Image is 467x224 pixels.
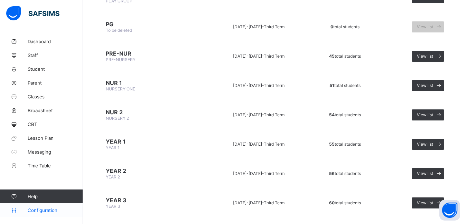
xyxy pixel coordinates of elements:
span: total students [330,24,359,29]
span: View list [417,24,433,29]
span: [DATE]-[DATE] - [233,200,264,205]
span: Messaging [28,149,83,155]
span: NUR 2 [106,109,198,116]
span: NUR 1 [106,79,198,86]
span: YEAR 1 [106,138,198,145]
b: 45 [329,53,335,59]
span: PRE-NURSERY [106,57,136,62]
span: Third Term [264,171,284,176]
img: safsims [6,6,59,21]
span: CBT [28,121,83,127]
span: PG [106,21,198,28]
span: Configuration [28,207,83,213]
b: 0 [330,24,333,29]
span: [DATE]-[DATE] - [233,171,264,176]
span: YEAR 2 [106,174,120,179]
span: [DATE]-[DATE] - [233,53,264,59]
span: Third Term [264,112,284,117]
span: total students [329,142,361,147]
span: YEAR 2 [106,167,198,174]
span: View list [417,53,433,59]
span: [DATE]-[DATE] - [233,142,264,147]
span: [DATE]-[DATE] - [233,24,264,29]
button: Open asap [439,200,460,221]
b: 56 [329,171,335,176]
span: Third Term [264,24,284,29]
span: Broadsheet [28,108,83,113]
span: Help [28,194,83,199]
span: Parent [28,80,83,86]
span: To be deleted [106,28,132,33]
span: View list [417,142,433,147]
span: PRE-NUR [106,50,198,57]
span: Dashboard [28,39,83,44]
span: View list [417,171,433,176]
span: total students [329,112,361,117]
span: Third Term [264,83,284,88]
span: Third Term [264,142,284,147]
span: Student [28,66,83,72]
span: Time Table [28,163,83,168]
span: total students [329,53,361,59]
b: 54 [329,112,335,117]
span: YEAR 3 [106,204,120,209]
span: total students [329,171,361,176]
b: 55 [329,142,335,147]
span: View list [417,112,433,117]
span: Staff [28,52,83,58]
b: 51 [329,83,334,88]
span: YEAR 3 [106,197,198,204]
span: Classes [28,94,83,99]
span: NURSERY ONE [106,86,135,91]
b: 60 [329,200,335,205]
span: Third Term [264,200,284,205]
span: View list [417,200,433,205]
span: [DATE]-[DATE] - [233,83,264,88]
span: View list [417,83,433,88]
span: total students [329,83,361,88]
span: YEAR 1 [106,145,120,150]
span: NURSERY 2 [106,116,129,121]
span: total students [329,200,361,205]
span: [DATE]-[DATE] - [233,112,264,117]
span: Third Term [264,53,284,59]
span: Lesson Plan [28,135,83,141]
